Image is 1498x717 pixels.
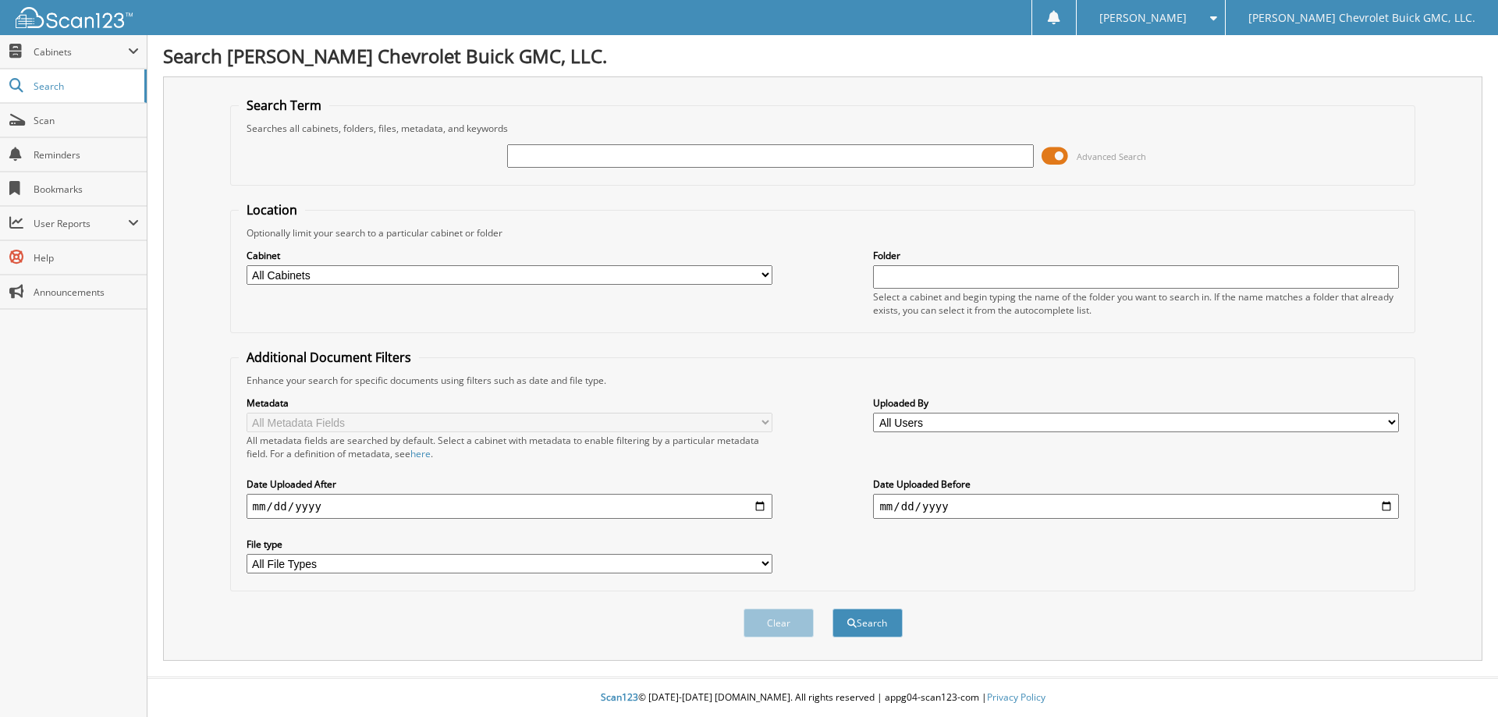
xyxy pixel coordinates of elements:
h1: Search [PERSON_NAME] Chevrolet Buick GMC, LLC. [163,43,1482,69]
label: Folder [873,249,1399,262]
span: Advanced Search [1077,151,1146,162]
span: Cabinets [34,45,128,59]
label: Date Uploaded After [247,477,772,491]
span: User Reports [34,217,128,230]
button: Search [832,609,903,637]
label: Date Uploaded Before [873,477,1399,491]
label: File type [247,538,772,551]
legend: Search Term [239,97,329,114]
label: Cabinet [247,249,772,262]
span: [PERSON_NAME] Chevrolet Buick GMC, LLC. [1248,13,1475,23]
span: [PERSON_NAME] [1099,13,1187,23]
div: Searches all cabinets, folders, files, metadata, and keywords [239,122,1407,135]
div: © [DATE]-[DATE] [DOMAIN_NAME]. All rights reserved | appg04-scan123-com | [147,679,1498,717]
span: Announcements [34,286,139,299]
span: Reminders [34,148,139,162]
span: Help [34,251,139,264]
div: Select a cabinet and begin typing the name of the folder you want to search in. If the name match... [873,290,1399,317]
span: Bookmarks [34,183,139,196]
div: Enhance your search for specific documents using filters such as date and file type. [239,374,1407,387]
input: start [247,494,772,519]
span: Scan123 [601,690,638,704]
div: All metadata fields are searched by default. Select a cabinet with metadata to enable filtering b... [247,434,772,460]
button: Clear [744,609,814,637]
span: Scan [34,114,139,127]
div: Optionally limit your search to a particular cabinet or folder [239,226,1407,240]
img: scan123-logo-white.svg [16,7,133,28]
span: Search [34,80,137,93]
legend: Additional Document Filters [239,349,419,366]
input: end [873,494,1399,519]
a: Privacy Policy [987,690,1045,704]
label: Uploaded By [873,396,1399,410]
legend: Location [239,201,305,218]
a: here [410,447,431,460]
label: Metadata [247,396,772,410]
